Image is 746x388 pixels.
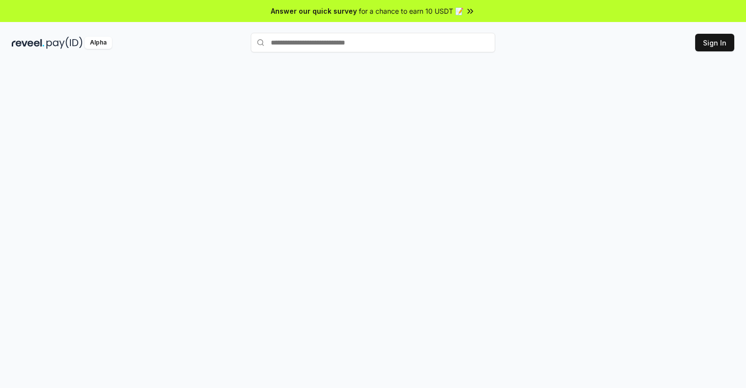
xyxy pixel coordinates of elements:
[359,6,463,16] span: for a chance to earn 10 USDT 📝
[12,37,44,49] img: reveel_dark
[271,6,357,16] span: Answer our quick survey
[85,37,112,49] div: Alpha
[695,34,734,51] button: Sign In
[46,37,83,49] img: pay_id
